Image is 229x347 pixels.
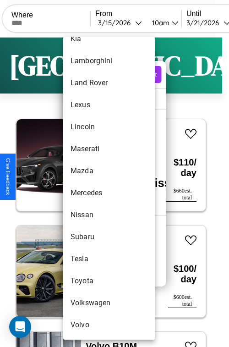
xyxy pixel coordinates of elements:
li: Lexus [63,94,155,116]
li: Lamborghini [63,50,155,72]
li: Volkswagen [63,292,155,314]
li: Toyota [63,270,155,292]
li: Maserati [63,138,155,160]
li: Lincoln [63,116,155,138]
li: Volvo [63,314,155,336]
li: Mazda [63,160,155,182]
li: Tesla [63,248,155,270]
div: Give Feedback [5,158,11,195]
li: Land Rover [63,72,155,94]
li: Mercedes [63,182,155,204]
li: Nissan [63,204,155,226]
div: Open Intercom Messenger [9,316,31,338]
li: Subaru [63,226,155,248]
li: Kia [63,28,155,50]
